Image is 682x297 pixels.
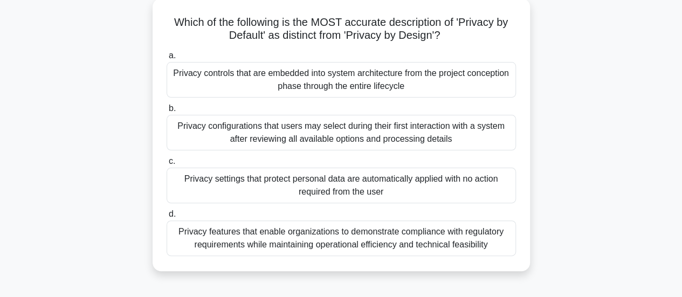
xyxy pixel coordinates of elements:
span: a. [169,51,176,60]
div: Privacy settings that protect personal data are automatically applied with no action required fro... [167,168,516,203]
h5: Which of the following is the MOST accurate description of 'Privacy by Default' as distinct from ... [166,16,517,43]
div: Privacy features that enable organizations to demonstrate compliance with regulatory requirements... [167,220,516,256]
span: c. [169,156,175,165]
div: Privacy configurations that users may select during their first interaction with a system after r... [167,115,516,150]
div: Privacy controls that are embedded into system architecture from the project conception phase thr... [167,62,516,98]
span: b. [169,103,176,113]
span: d. [169,209,176,218]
